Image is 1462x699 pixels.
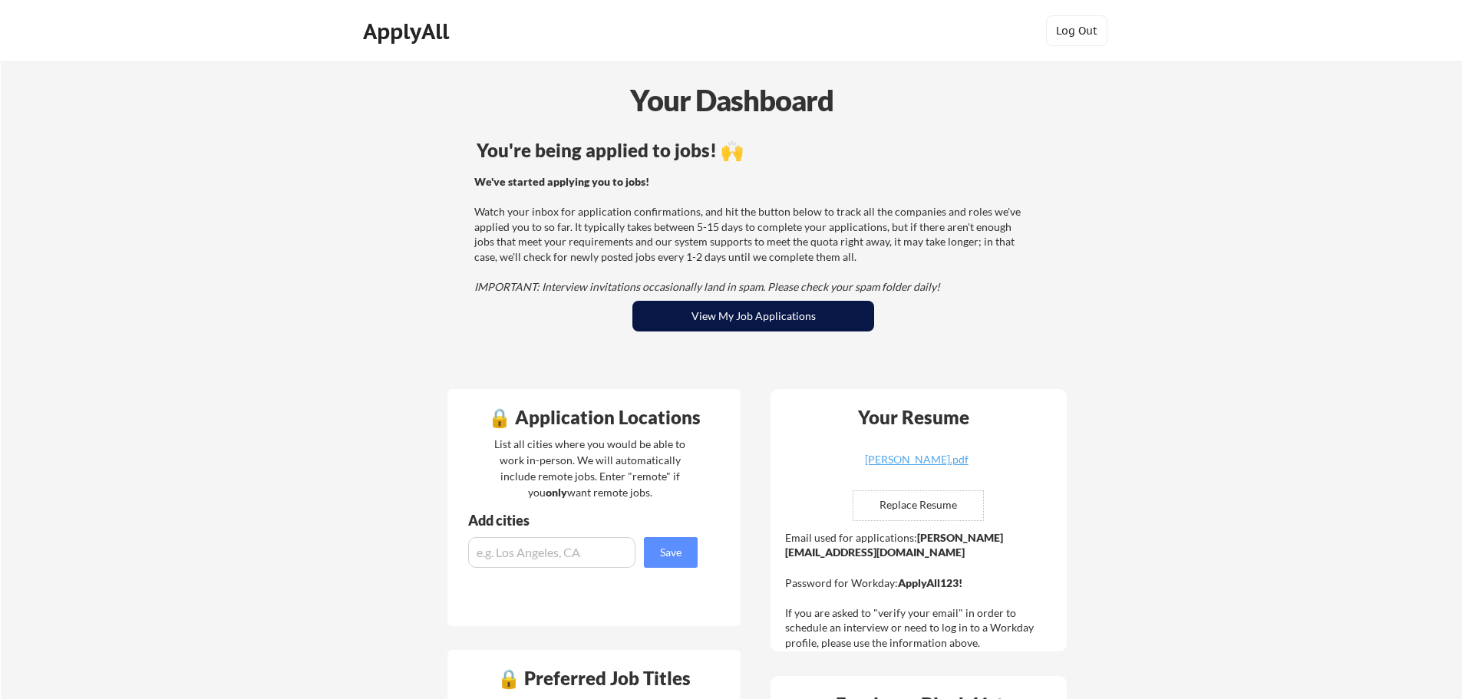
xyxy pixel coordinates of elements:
[468,513,701,527] div: Add cities
[632,301,874,331] button: View My Job Applications
[546,486,567,499] strong: only
[468,537,635,568] input: e.g. Los Angeles, CA
[2,78,1462,122] div: Your Dashboard
[785,531,1003,559] strong: [PERSON_NAME][EMAIL_ADDRESS][DOMAIN_NAME]
[837,408,989,427] div: Your Resume
[785,530,1056,651] div: Email used for applications: Password for Workday: If you are asked to "verify your email" in ord...
[477,141,1030,160] div: You're being applied to jobs! 🙌
[451,669,737,687] div: 🔒 Preferred Job Titles
[898,576,962,589] strong: ApplyAll123!
[474,174,1028,295] div: Watch your inbox for application confirmations, and hit the button below to track all the compani...
[474,175,649,188] strong: We've started applying you to jobs!
[363,18,454,45] div: ApplyAll
[1046,15,1107,46] button: Log Out
[451,408,737,427] div: 🔒 Application Locations
[825,454,1008,465] div: [PERSON_NAME].pdf
[644,537,698,568] button: Save
[484,436,695,500] div: List all cities where you would be able to work in-person. We will automatically include remote j...
[474,280,940,293] em: IMPORTANT: Interview invitations occasionally land in spam. Please check your spam folder daily!
[825,454,1008,478] a: [PERSON_NAME].pdf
